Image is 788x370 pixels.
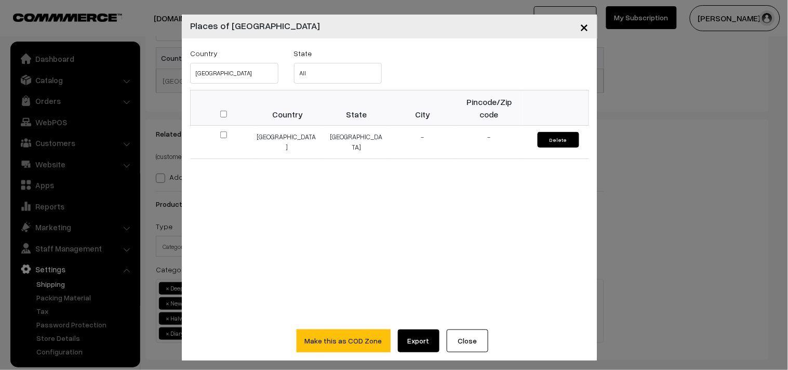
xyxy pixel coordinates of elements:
th: State [323,90,390,126]
td: [GEOGRAPHIC_DATA] [257,126,323,159]
button: Delete [538,132,579,148]
a: Export [398,329,439,352]
h4: Places of [GEOGRAPHIC_DATA] [190,19,320,33]
button: Close [447,329,488,352]
label: Country [190,48,218,59]
span: × [580,17,589,36]
button: Make this as COD Zone [297,329,391,352]
td: - [456,126,523,159]
td: - [390,126,456,159]
th: Pincode/Zip code [456,90,523,126]
button: Close [572,10,597,43]
td: [GEOGRAPHIC_DATA] [323,126,390,159]
label: State [294,48,312,59]
th: City [390,90,456,126]
th: Country [257,90,323,126]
